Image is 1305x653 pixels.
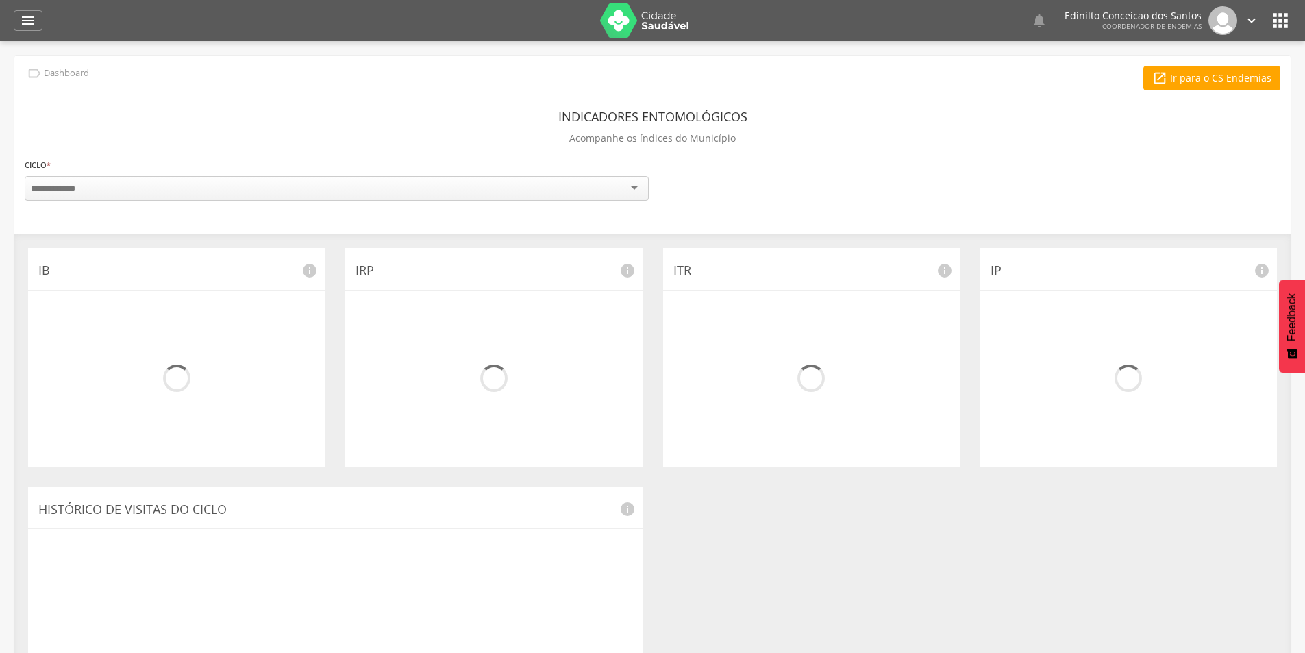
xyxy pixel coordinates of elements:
[991,262,1267,280] p: IP
[301,262,318,279] i: info
[356,262,632,280] p: IRP
[619,501,636,517] i: info
[1065,11,1202,21] p: Edinilto Conceicao dos Santos
[569,129,736,148] p: Acompanhe os índices do Município
[14,10,42,31] a: 
[1244,13,1259,28] i: 
[936,262,953,279] i: info
[558,104,747,129] header: Indicadores Entomológicos
[1031,12,1047,29] i: 
[20,12,36,29] i: 
[38,501,632,519] p: Histórico de Visitas do Ciclo
[1286,293,1298,341] span: Feedback
[1269,10,1291,32] i: 
[1031,6,1047,35] a: 
[673,262,949,280] p: ITR
[1102,21,1202,31] span: Coordenador de Endemias
[619,262,636,279] i: info
[38,262,314,280] p: IB
[27,66,42,81] i: 
[25,158,51,173] label: Ciclo
[1254,262,1270,279] i: info
[1143,66,1280,90] a: Ir para o CS Endemias
[1152,71,1167,86] i: 
[1244,6,1259,35] a: 
[1279,280,1305,373] button: Feedback - Mostrar pesquisa
[44,68,89,79] p: Dashboard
